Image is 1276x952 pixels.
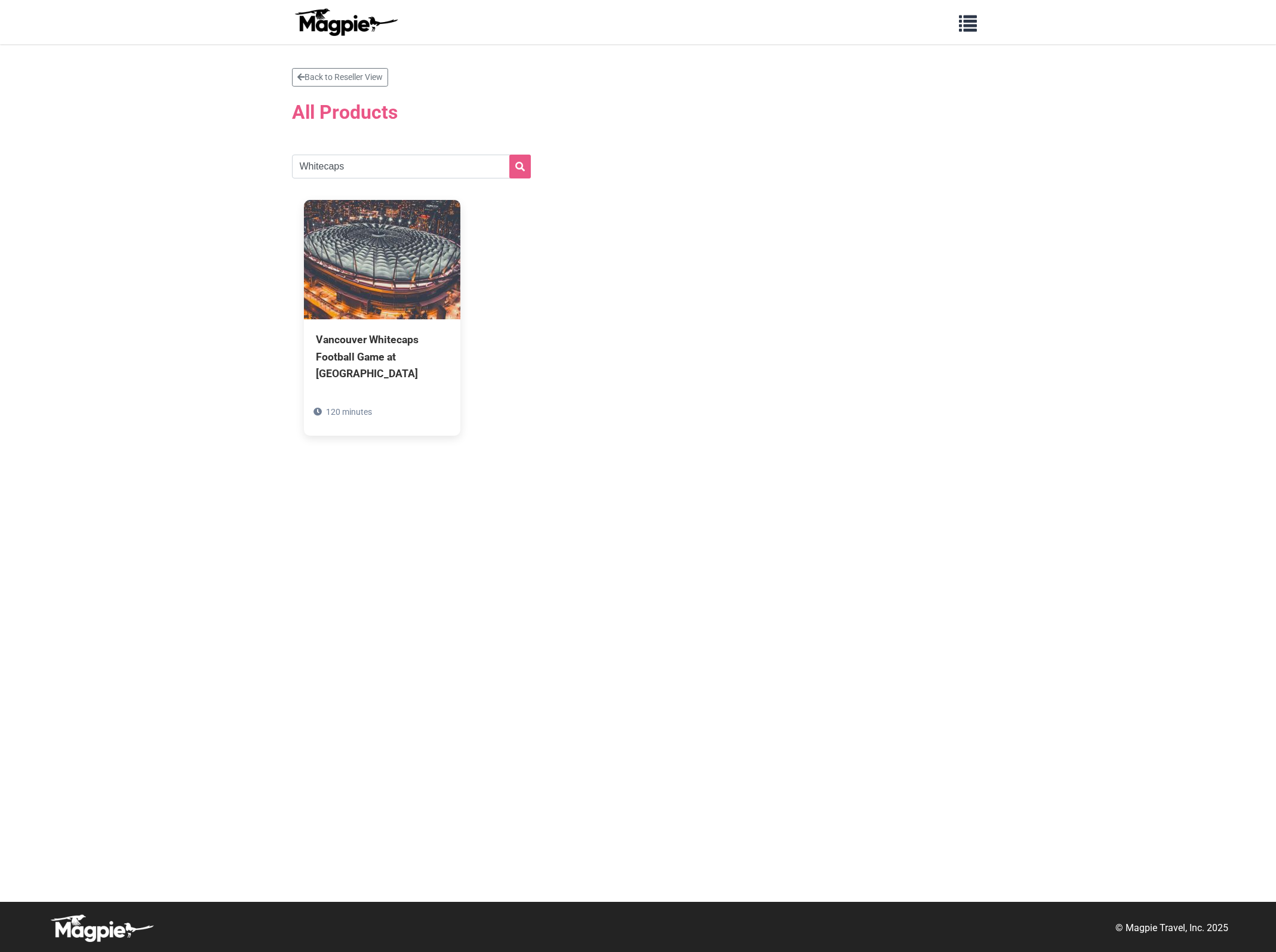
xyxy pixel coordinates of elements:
[292,155,531,178] input: Search products...
[326,407,372,417] span: 120 minutes
[1115,920,1228,936] p: © Magpie Travel, Inc. 2025
[292,8,399,36] img: logo-ab69f6fb50320c5b225c76a69d11143b.png
[304,200,460,319] img: Vancouver Whitecaps Football Game at BC Place
[304,200,460,435] a: Vancouver Whitecaps Football Game at [GEOGRAPHIC_DATA] 120 minutes
[292,94,985,131] h2: All Products
[48,914,155,942] img: logo-white-d94fa1abed81b67a048b3d0f0ab5b955.png
[292,68,388,87] a: Back to Reseller View
[316,331,448,381] div: Vancouver Whitecaps Football Game at [GEOGRAPHIC_DATA]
